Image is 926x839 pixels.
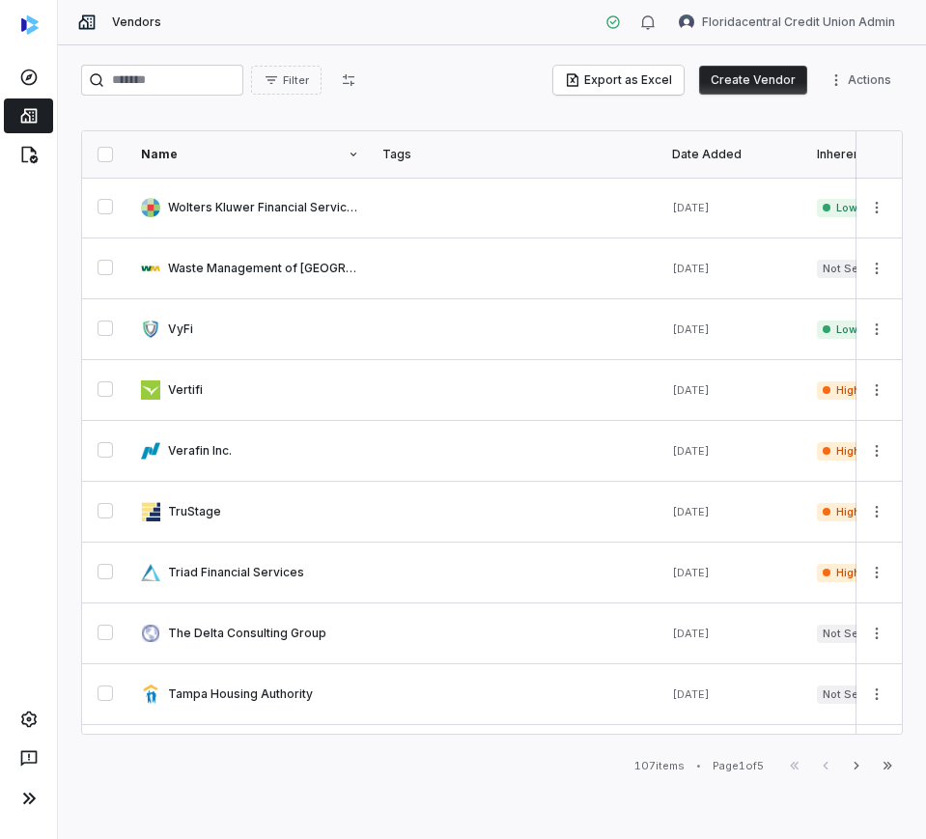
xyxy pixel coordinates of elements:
span: Low [817,321,863,339]
button: Filter [251,66,322,95]
button: More actions [861,680,892,709]
button: More actions [861,436,892,465]
span: Not Set [817,625,868,643]
div: Page 1 of 5 [713,759,764,773]
span: Floridacentral Credit Union Admin [702,14,895,30]
div: 107 items [634,759,685,773]
img: Floridacentral Credit Union Admin avatar [679,14,694,30]
button: More actions [861,376,892,405]
div: • [696,759,701,772]
button: More actions [861,193,892,222]
span: [DATE] [672,322,710,336]
span: Not Set [817,685,868,704]
button: More actions [861,558,892,587]
span: [DATE] [672,505,710,518]
button: Create Vendor [699,66,807,95]
button: Floridacentral Credit Union Admin avatarFloridacentral Credit Union Admin [667,8,907,37]
span: [DATE] [672,687,710,701]
div: Name [141,147,359,162]
button: More actions [861,619,892,648]
img: svg%3e [21,15,39,35]
button: More actions [861,254,892,283]
span: [DATE] [672,627,710,640]
div: Date Added [672,147,794,162]
span: [DATE] [672,444,710,458]
button: More actions [861,497,892,526]
span: Filter [283,73,309,88]
span: High [817,381,866,400]
span: High [817,503,866,521]
button: Export as Excel [553,66,684,95]
button: More actions [823,66,903,95]
span: Low [817,199,863,217]
span: [DATE] [672,566,710,579]
button: More actions [861,315,892,344]
span: [DATE] [672,383,710,397]
span: Not Set [817,260,868,278]
span: [DATE] [672,262,710,275]
span: [DATE] [672,201,710,214]
span: Vendors [112,14,161,30]
div: Tags [382,147,649,162]
span: High [817,442,866,461]
span: High [817,564,866,582]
